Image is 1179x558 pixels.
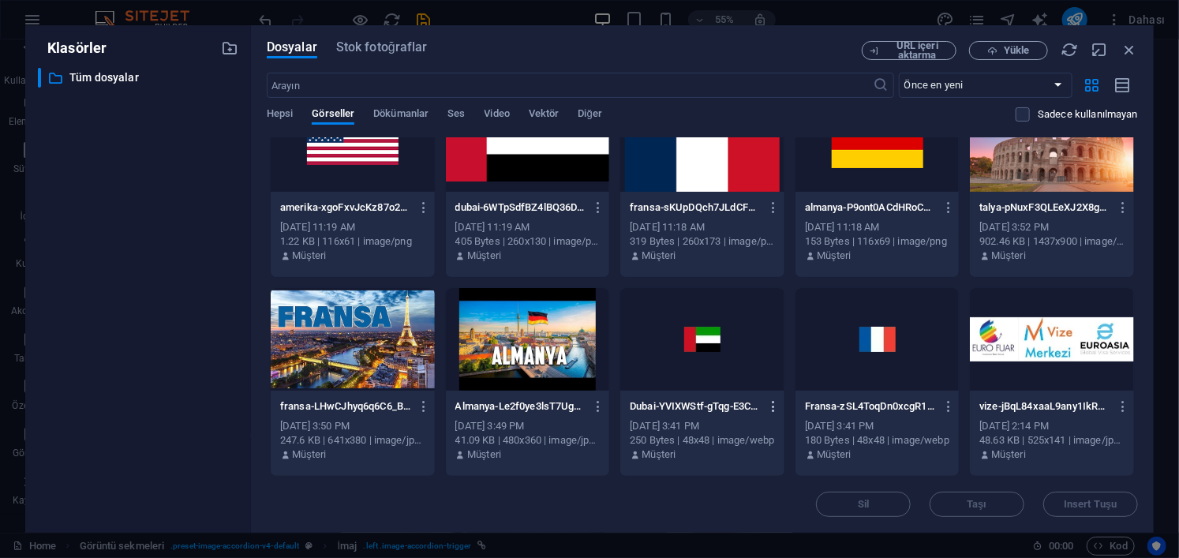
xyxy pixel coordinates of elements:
[1091,41,1108,58] i: Küçült
[292,249,326,263] p: Müşteri
[529,104,560,126] span: Vektör
[455,399,586,414] p: Almanya-Le2f0ye3lsT7UgZ6uKZ4yQ.jpg
[455,220,601,234] div: [DATE] 11:19 AM
[38,38,107,58] p: Klasörler
[336,38,428,57] span: Stok fotoğraflar
[992,249,1026,263] p: Müşteri
[267,104,293,126] span: Hepsi
[642,249,676,263] p: Müşteri
[630,220,775,234] div: [DATE] 11:18 AM
[630,399,760,414] p: Dubai-YVIXWStf-gTqg-E3CLyHUA.webp
[862,41,956,60] button: URL içeri aktarma
[805,419,950,433] div: [DATE] 3:41 PM
[979,419,1125,433] div: [DATE] 2:14 PM
[221,39,238,57] i: Yeni klasör oluştur
[455,419,601,433] div: [DATE] 3:49 PM
[979,433,1125,448] div: 48.63 KB | 525x141 | image/jpeg
[280,419,425,433] div: [DATE] 3:50 PM
[312,104,354,126] span: Görseller
[280,433,425,448] div: 247.6 KB | 641x380 | image/jpeg
[630,200,760,215] p: fransa-sKUpDQch7JLdCFEMzf5qNw.png
[1004,46,1029,55] span: Yükle
[630,419,775,433] div: [DATE] 3:41 PM
[467,249,501,263] p: Müşteri
[38,68,41,88] div: ​
[992,448,1026,462] p: Müşteri
[69,69,209,87] p: Tüm dosyalar
[447,104,465,126] span: Ses
[979,399,1110,414] p: vize-jBqL84xaaL9any1IkRW4KQ.jpg
[455,200,586,215] p: dubai-6WTpSdfBZ4lBQ36DdJsQaQ.png
[292,448,326,462] p: Müşteri
[969,41,1048,60] button: Yükle
[817,249,851,263] p: Müşteri
[979,200,1110,215] p: talya-pNuxF3QLEeXJ2X8g_jd-lA.jpg
[455,234,601,249] div: 405 Bytes | 260x130 | image/png
[485,104,510,126] span: Video
[267,73,874,98] input: Arayın
[1121,41,1138,58] i: Kapat
[1061,41,1078,58] i: Yeniden Yükle
[805,399,935,414] p: Fransa-zSL4ToqDn0xcgR1TRnEEyw.webp
[979,220,1125,234] div: [DATE] 3:52 PM
[630,234,775,249] div: 319 Bytes | 260x173 | image/png
[805,220,950,234] div: [DATE] 11:18 AM
[280,200,410,215] p: amerika-xgoFxvJcKz87o29hxXqHSA.png
[267,38,317,57] span: Dosyalar
[979,234,1125,249] div: 902.46 KB | 1437x900 | image/jpeg
[280,234,425,249] div: 1.22 KB | 116x61 | image/png
[630,433,775,448] div: 250 Bytes | 48x48 | image/webp
[455,433,601,448] div: 41.09 KB | 480x360 | image/jpeg
[280,220,425,234] div: [DATE] 11:19 AM
[642,448,676,462] p: Müşteri
[467,448,501,462] p: Müşteri
[1038,107,1138,122] p: Sadece web sitesinde kullanılmayan dosyaları görüntüleyin. Bu oturum sırasında eklenen dosyalar h...
[373,104,429,126] span: Dökümanlar
[805,433,950,448] div: 180 Bytes | 48x48 | image/webp
[578,104,603,126] span: Diğer
[885,41,949,60] span: URL içeri aktarma
[280,399,410,414] p: fransa-LHwCJhyq6q6C6_BF4rj2mA.jpg
[805,200,935,215] p: almanya-P9ont0ACdHRoC9WTSGm1Kg.png
[817,448,851,462] p: Müşteri
[805,234,950,249] div: 153 Bytes | 116x69 | image/png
